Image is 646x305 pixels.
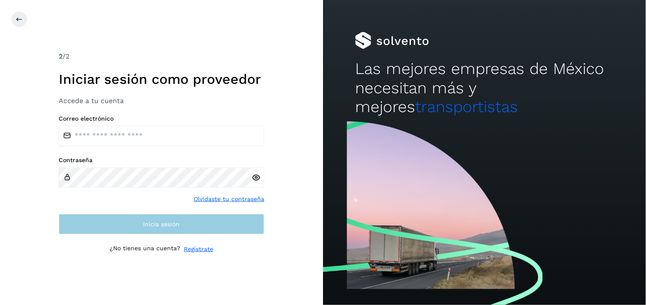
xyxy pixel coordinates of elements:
[355,59,613,116] h2: Las mejores empresas de México necesitan más y mejores
[59,115,264,122] label: Correo electrónico
[415,98,518,116] span: transportistas
[59,97,264,105] h3: Accede a tu cuenta
[184,245,213,254] a: Regístrate
[59,157,264,164] label: Contraseña
[59,52,63,60] span: 2
[194,195,264,204] a: Olvidaste tu contraseña
[110,245,180,254] p: ¿No tienes una cuenta?
[59,51,264,62] div: /2
[59,214,264,234] button: Inicia sesión
[144,221,180,227] span: Inicia sesión
[59,71,264,87] h1: Iniciar sesión como proveedor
